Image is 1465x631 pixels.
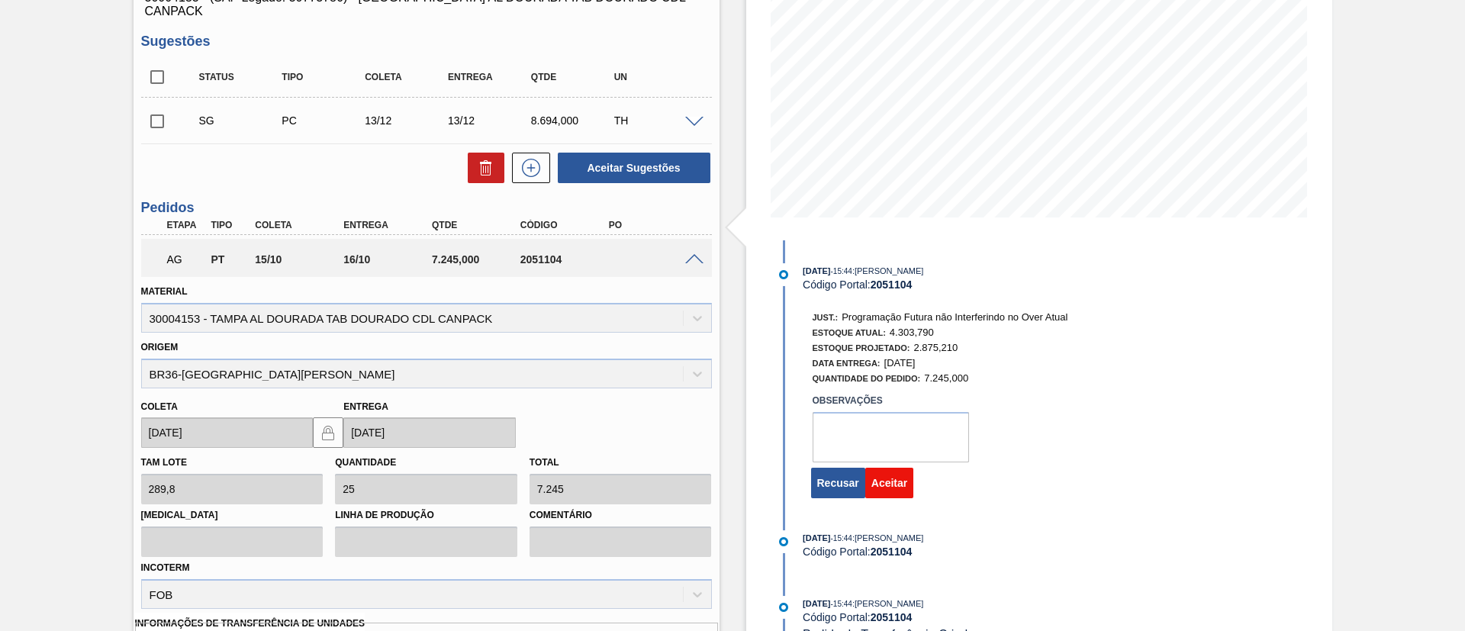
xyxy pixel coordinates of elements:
[813,359,881,368] span: Data Entrega:
[884,357,916,369] span: [DATE]
[141,34,712,50] h3: Sugestões
[803,266,830,275] span: [DATE]
[530,457,559,468] label: Total
[340,253,439,266] div: 16/10/2025
[313,417,343,448] button: locked
[530,504,712,526] label: Comentário
[779,270,788,279] img: atual
[852,599,924,608] span: : [PERSON_NAME]
[444,72,536,82] div: Entrega
[428,220,527,230] div: Qtde
[842,311,1067,323] span: Programação Futura não Interferindo no Over Atual
[207,220,253,230] div: Tipo
[504,153,550,183] div: Nova sugestão
[831,600,852,608] span: - 15:44
[803,278,1165,291] div: Código Portal:
[141,200,712,216] h3: Pedidos
[428,253,527,266] div: 7.245,000
[610,72,703,82] div: UN
[167,253,205,266] p: AG
[278,114,370,127] div: Pedido de Compra
[852,533,924,542] span: : [PERSON_NAME]
[813,328,886,337] span: Estoque Atual:
[517,220,616,230] div: Código
[460,153,504,183] div: Excluir Sugestões
[163,243,209,276] div: Aguardando Aprovação do Gestor
[550,151,712,185] div: Aceitar Sugestões
[141,401,178,412] label: Coleta
[871,278,913,291] strong: 2051104
[913,342,958,353] span: 2.875,210
[811,468,865,498] button: Recusar
[335,457,396,468] label: Quantidade
[141,342,179,353] label: Origem
[779,537,788,546] img: atual
[163,220,209,230] div: Etapa
[803,611,1165,623] div: Código Portal:
[803,533,830,542] span: [DATE]
[343,417,516,448] input: dd/mm/yyyy
[890,327,934,338] span: 4.303,790
[831,534,852,542] span: - 15:44
[558,153,710,183] button: Aceitar Sugestões
[813,343,910,353] span: Estoque Projetado:
[335,504,517,526] label: Linha de Produção
[803,599,830,608] span: [DATE]
[924,372,968,384] span: 7.245,000
[444,114,536,127] div: 13/12/2025
[852,266,924,275] span: : [PERSON_NAME]
[865,468,913,498] button: Aceitar
[207,253,253,266] div: Pedido de Transferência
[319,423,337,442] img: locked
[779,603,788,612] img: atual
[195,114,288,127] div: Sugestão Criada
[610,114,703,127] div: TH
[251,253,350,266] div: 15/10/2025
[141,504,324,526] label: [MEDICAL_DATA]
[871,611,913,623] strong: 2051104
[343,401,388,412] label: Entrega
[141,457,187,468] label: Tam lote
[251,220,350,230] div: Coleta
[871,546,913,558] strong: 2051104
[340,220,439,230] div: Entrega
[141,562,190,573] label: Incoterm
[361,72,453,82] div: Coleta
[813,374,921,383] span: Quantidade do Pedido:
[361,114,453,127] div: 13/12/2025
[278,72,370,82] div: Tipo
[803,546,1165,558] div: Código Portal:
[831,267,852,275] span: - 15:44
[141,286,188,297] label: Material
[527,72,620,82] div: Qtde
[517,253,616,266] div: 2051104
[527,114,620,127] div: 8.694,000
[813,313,839,322] span: Just.:
[813,390,969,412] label: Observações
[141,417,314,448] input: dd/mm/yyyy
[195,72,288,82] div: Status
[605,220,704,230] div: PO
